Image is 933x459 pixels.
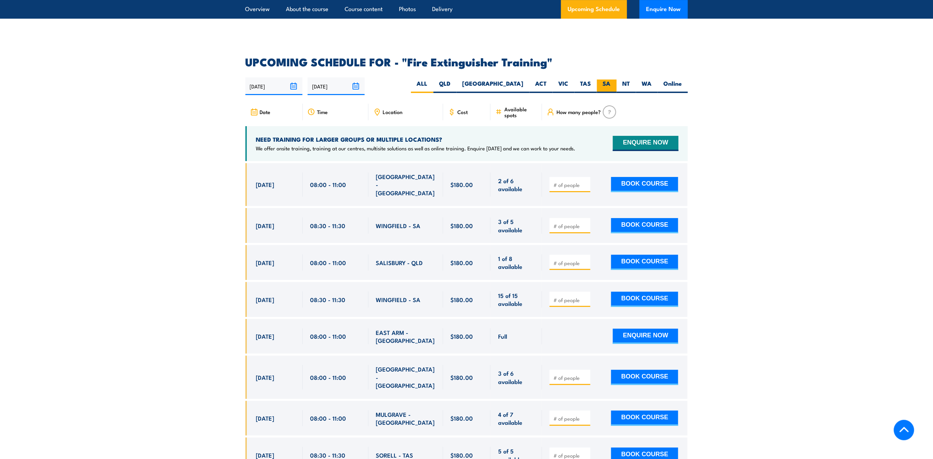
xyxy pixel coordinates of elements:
input: To date [308,77,365,95]
span: 08:30 - 11:30 [310,451,346,459]
span: 3 of 6 available [498,369,534,385]
button: ENQUIRE NOW [613,136,678,151]
span: WINGFIELD - SA [376,222,421,230]
span: [DATE] [256,332,274,340]
label: VIC [553,79,575,93]
span: $180.00 [451,222,473,230]
span: 08:00 - 11:00 [310,180,346,188]
label: WA [636,79,658,93]
span: $180.00 [451,332,473,340]
h2: UPCOMING SCHEDULE FOR - "Fire Extinguisher Training" [245,57,688,66]
label: SA [597,79,617,93]
span: Cost [458,109,468,115]
span: MULGRAVE - [GEOGRAPHIC_DATA] [376,410,436,427]
span: [DATE] [256,296,274,303]
span: $180.00 [451,296,473,303]
button: BOOK COURSE [611,218,678,233]
span: [DATE] [256,373,274,381]
span: [DATE] [256,414,274,422]
span: 08:00 - 11:00 [310,373,346,381]
h4: NEED TRAINING FOR LARGER GROUPS OR MULTIPLE LOCATIONS? [256,135,576,143]
span: Date [260,109,271,115]
span: 08:30 - 11:30 [310,222,346,230]
input: # of people [553,452,588,459]
span: [GEOGRAPHIC_DATA] - [GEOGRAPHIC_DATA] [376,172,436,197]
span: 08:00 - 11:00 [310,332,346,340]
input: # of people [553,260,588,266]
input: # of people [553,223,588,230]
button: BOOK COURSE [611,411,678,426]
span: [DATE] [256,222,274,230]
span: 15 of 15 available [498,291,534,308]
label: ACT [530,79,553,93]
input: # of people [553,181,588,188]
button: ENQUIRE NOW [613,329,678,344]
span: 08:00 - 11:00 [310,259,346,266]
span: EAST ARM - [GEOGRAPHIC_DATA] [376,328,436,345]
label: NT [617,79,636,93]
span: 08:00 - 11:00 [310,414,346,422]
button: BOOK COURSE [611,292,678,307]
span: Available spots [504,106,537,118]
label: Online [658,79,688,93]
button: BOOK COURSE [611,177,678,192]
span: Full [498,332,507,340]
span: $180.00 [451,373,473,381]
span: $180.00 [451,180,473,188]
button: BOOK COURSE [611,370,678,385]
span: [DATE] [256,451,274,459]
button: BOOK COURSE [611,255,678,270]
span: $180.00 [451,451,473,459]
input: # of people [553,297,588,303]
span: 4 of 7 available [498,410,534,427]
span: Location [383,109,403,115]
input: # of people [553,415,588,422]
label: QLD [433,79,457,93]
span: WINGFIELD - SA [376,296,421,303]
span: 3 of 5 available [498,217,534,234]
span: SORELL - TAS [376,451,413,459]
span: $180.00 [451,414,473,422]
span: $180.00 [451,259,473,266]
span: SALISBURY - QLD [376,259,423,266]
span: 08:30 - 11:30 [310,296,346,303]
input: # of people [553,374,588,381]
span: [GEOGRAPHIC_DATA] - [GEOGRAPHIC_DATA] [376,365,436,389]
label: [GEOGRAPHIC_DATA] [457,79,530,93]
input: From date [245,77,302,95]
span: Time [317,109,328,115]
span: How many people? [557,109,601,115]
span: 2 of 6 available [498,177,534,193]
p: We offer onsite training, training at our centres, multisite solutions as well as online training... [256,145,576,152]
label: ALL [411,79,433,93]
span: 1 of 8 available [498,254,534,271]
span: [DATE] [256,259,274,266]
label: TAS [575,79,597,93]
span: [DATE] [256,180,274,188]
